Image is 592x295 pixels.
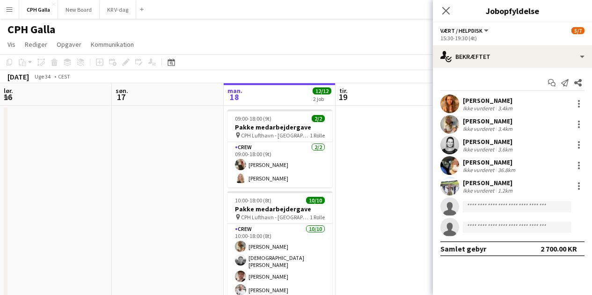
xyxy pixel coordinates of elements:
span: Vis [7,40,15,49]
div: 36.8km [496,166,517,173]
span: 10:00-18:00 (8t) [235,197,271,204]
div: 3.6km [496,146,514,153]
div: Ikke vurderet [463,166,496,173]
a: Vis [4,38,19,50]
a: Kommunikation [87,38,138,50]
span: 5/7 [571,27,585,34]
app-job-card: 09:00-18:00 (9t)2/2Pakke medarbejdergave CPH Lufthavn - [GEOGRAPHIC_DATA]1 RolleCrew2/209:00-18:0... [227,109,332,187]
span: CPH Lufthavn - [GEOGRAPHIC_DATA] [241,214,310,221]
span: Kommunikation [91,40,134,49]
button: Vært / Helpdisk [440,27,490,34]
button: CPH Galla [19,0,58,19]
div: 3.4km [496,105,514,112]
a: Rediger [21,38,51,50]
span: 18 [226,92,242,102]
div: Bekræftet [433,45,592,68]
span: Rediger [25,40,47,49]
div: Ikke vurderet [463,125,496,132]
div: [DATE] [7,72,29,81]
app-card-role: Crew2/209:00-18:00 (9t)[PERSON_NAME][PERSON_NAME] [227,142,332,187]
div: Ikke vurderet [463,146,496,153]
span: 16 [2,92,13,102]
span: søn. [116,86,128,95]
div: 2 job [313,95,331,102]
span: 10/10 [306,197,325,204]
span: 1 Rolle [310,214,325,221]
div: [PERSON_NAME] [463,179,514,187]
span: man. [227,86,242,95]
span: 1 Rolle [310,132,325,139]
h3: Jobopfyldelse [433,5,592,17]
div: [PERSON_NAME] [463,158,517,166]
button: KR V-dag [100,0,136,19]
div: [PERSON_NAME] [463,117,514,125]
span: tir. [339,86,348,95]
div: CEST [58,73,70,80]
span: 17 [114,92,128,102]
span: Opgaver [57,40,81,49]
button: New Board [58,0,100,19]
div: [PERSON_NAME] [463,96,514,105]
h1: CPH Galla [7,22,55,36]
div: 2 700.00 KR [541,244,577,253]
div: Samlet gebyr [440,244,486,253]
h3: Pakke medarbejdergave [227,205,332,213]
span: 19 [338,92,348,102]
div: Ikke vurderet [463,187,496,194]
div: 1.2km [496,187,514,194]
span: lør. [4,86,13,95]
a: Opgaver [53,38,85,50]
h3: Pakke medarbejdergave [227,123,332,131]
div: [PERSON_NAME] [463,137,514,146]
div: 3.4km [496,125,514,132]
span: 09:00-18:00 (9t) [235,115,271,122]
div: Ikke vurderet [463,105,496,112]
span: 2/2 [312,115,325,122]
div: 15:30-19:30 (4t) [440,35,585,42]
span: Vært / Helpdisk [440,27,482,34]
span: Uge 34 [31,73,54,80]
span: CPH Lufthavn - [GEOGRAPHIC_DATA] [241,132,310,139]
span: 12/12 [313,87,331,94]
